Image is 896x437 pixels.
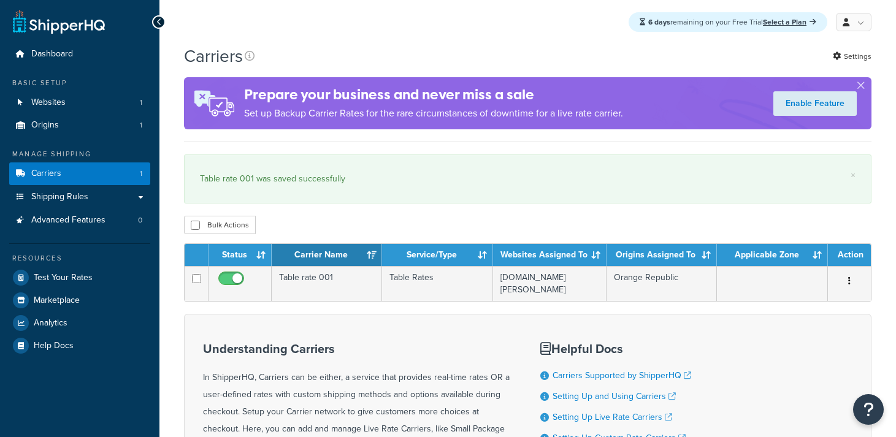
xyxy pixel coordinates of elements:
[9,162,150,185] a: Carriers 1
[629,12,827,32] div: remaining on your Free Trial
[9,78,150,88] div: Basic Setup
[140,169,142,179] span: 1
[540,342,700,355] h3: Helpful Docs
[184,77,244,129] img: ad-rules-rateshop-fe6ec290ccb7230408bd80ed9643f0289d75e0ffd9eb532fc0e269fcd187b520.png
[9,114,150,137] li: Origins
[607,244,718,266] th: Origins Assigned To: activate to sort column ascending
[209,244,272,266] th: Status: activate to sort column ascending
[9,149,150,159] div: Manage Shipping
[272,266,382,301] td: Table rate 001
[184,44,243,68] h1: Carriers
[9,209,150,232] a: Advanced Features 0
[9,253,150,264] div: Resources
[9,289,150,311] a: Marketplace
[553,390,676,403] a: Setting Up and Using Carriers
[9,312,150,334] a: Analytics
[9,114,150,137] a: Origins 1
[9,267,150,289] a: Test Your Rates
[200,170,856,188] div: Table rate 001 was saved successfully
[9,335,150,357] a: Help Docs
[9,91,150,114] a: Websites 1
[382,266,492,301] td: Table Rates
[31,192,88,202] span: Shipping Rules
[272,244,382,266] th: Carrier Name: activate to sort column ascending
[833,48,871,65] a: Settings
[382,244,492,266] th: Service/Type: activate to sort column ascending
[9,209,150,232] li: Advanced Features
[31,169,61,179] span: Carriers
[773,91,857,116] a: Enable Feature
[9,91,150,114] li: Websites
[828,244,871,266] th: Action
[34,318,67,329] span: Analytics
[607,266,718,301] td: Orange Republic
[31,97,66,108] span: Websites
[493,244,607,266] th: Websites Assigned To: activate to sort column ascending
[763,17,816,28] a: Select a Plan
[184,216,256,234] button: Bulk Actions
[553,411,672,424] a: Setting Up Live Rate Carriers
[9,162,150,185] li: Carriers
[851,170,856,180] a: ×
[203,342,510,355] h3: Understanding Carriers
[9,186,150,208] a: Shipping Rules
[493,266,607,301] td: [DOMAIN_NAME][PERSON_NAME]
[31,120,59,131] span: Origins
[31,49,73,59] span: Dashboard
[244,105,623,122] p: Set up Backup Carrier Rates for the rare circumstances of downtime for a live rate carrier.
[9,43,150,66] a: Dashboard
[853,394,884,425] button: Open Resource Center
[34,273,93,283] span: Test Your Rates
[140,97,142,108] span: 1
[140,120,142,131] span: 1
[717,244,828,266] th: Applicable Zone: activate to sort column ascending
[34,295,80,306] span: Marketplace
[34,341,74,351] span: Help Docs
[648,17,670,28] strong: 6 days
[138,215,142,226] span: 0
[13,9,105,34] a: ShipperHQ Home
[31,215,105,226] span: Advanced Features
[553,369,691,382] a: Carriers Supported by ShipperHQ
[244,85,623,105] h4: Prepare your business and never miss a sale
